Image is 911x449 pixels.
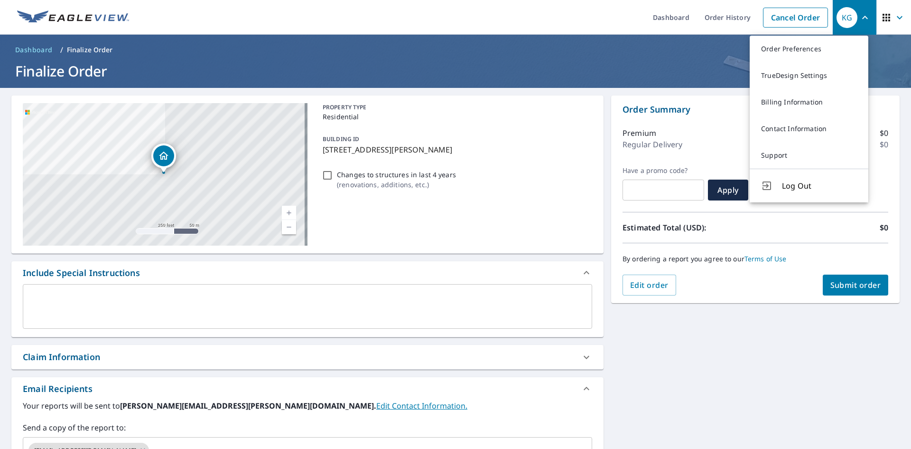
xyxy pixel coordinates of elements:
[750,169,868,202] button: Log Out
[23,267,140,279] div: Include Special Instructions
[17,10,129,25] img: EV Logo
[11,42,56,57] a: Dashboard
[11,42,900,57] nav: breadcrumb
[623,103,888,116] p: Order Summary
[337,180,456,190] p: ( renovations, additions, etc. )
[23,422,592,433] label: Send a copy of the report to:
[763,8,828,28] a: Cancel Order
[837,7,857,28] div: KG
[782,180,857,191] span: Log Out
[23,351,100,363] div: Claim Information
[623,139,682,150] p: Regular Delivery
[716,185,741,195] span: Apply
[323,103,588,112] p: PROPERTY TYPE
[750,142,868,169] a: Support
[823,275,889,296] button: Submit order
[376,401,467,411] a: EditContactInfo
[23,382,93,395] div: Email Recipients
[323,135,359,143] p: BUILDING ID
[15,45,53,55] span: Dashboard
[11,345,604,369] div: Claim Information
[750,89,868,115] a: Billing Information
[323,112,588,122] p: Residential
[282,206,296,220] a: Current Level 17, Zoom In
[120,401,376,411] b: [PERSON_NAME][EMAIL_ADDRESS][PERSON_NAME][DOMAIN_NAME].
[880,222,888,233] p: $0
[67,45,113,55] p: Finalize Order
[623,255,888,263] p: By ordering a report you agree to our
[337,170,456,180] p: Changes to structures in last 4 years
[744,254,787,263] a: Terms of Use
[151,143,176,173] div: Dropped pin, building 1, Residential property, 1711 S Meredith Ave Dumas, TX 79029
[11,61,900,81] h1: Finalize Order
[623,127,656,139] p: Premium
[11,261,604,284] div: Include Special Instructions
[623,222,755,233] p: Estimated Total (USD):
[630,280,669,290] span: Edit order
[282,220,296,234] a: Current Level 17, Zoom Out
[323,144,588,155] p: [STREET_ADDRESS][PERSON_NAME]
[623,166,704,175] label: Have a promo code?
[830,280,881,290] span: Submit order
[750,115,868,142] a: Contact Information
[880,139,888,150] p: $0
[750,36,868,62] a: Order Preferences
[623,275,676,296] button: Edit order
[11,377,604,400] div: Email Recipients
[708,180,748,201] button: Apply
[750,62,868,89] a: TrueDesign Settings
[23,400,592,411] label: Your reports will be sent to
[880,127,888,139] p: $0
[60,44,63,56] li: /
